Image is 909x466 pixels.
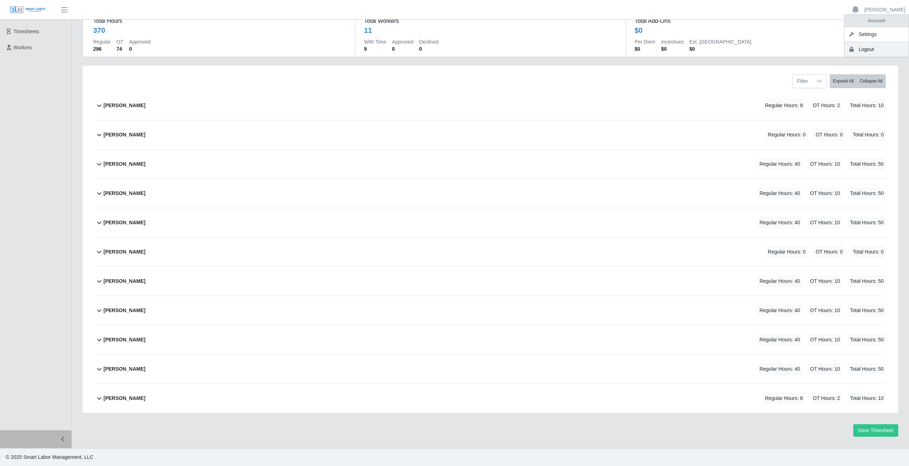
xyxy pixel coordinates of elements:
[757,334,802,346] span: Regular Hours: 40
[848,392,886,404] span: Total Hours: 10
[95,237,886,266] button: [PERSON_NAME] Regular Hours: 0 OT Hours: 0 Total Hours: 0
[757,158,802,170] span: Regular Hours: 40
[6,454,93,460] span: © 2025 Smart Labor Management, LLC
[808,363,842,375] span: OT Hours: 10
[763,392,805,404] span: Regular Hours: 8
[814,246,845,258] span: OT Hours: 0
[811,100,842,111] span: OT Hours: 2
[635,38,655,45] dt: Per Diem
[93,25,105,35] div: 370
[757,217,802,229] span: Regular Hours: 40
[419,45,439,52] dd: 0
[851,246,886,258] span: Total Hours: 0
[104,336,145,344] b: [PERSON_NAME]
[104,365,145,373] b: [PERSON_NAME]
[104,248,145,256] b: [PERSON_NAME]
[392,38,414,45] dt: Approved
[757,363,802,375] span: Regular Hours: 40
[95,120,886,149] button: [PERSON_NAME] Regular Hours: 0 OT Hours: 0 Total Hours: 0
[95,150,886,179] button: [PERSON_NAME] Regular Hours: 40 OT Hours: 10 Total Hours: 50
[635,25,643,35] div: $0
[95,179,886,208] button: [PERSON_NAME] Regular Hours: 40 OT Hours: 10 Total Hours: 50
[14,29,39,34] span: Timesheets
[104,277,145,285] b: [PERSON_NAME]
[364,38,386,45] dt: With Time
[763,100,805,111] span: Regular Hours: 8
[808,305,842,316] span: OT Hours: 10
[793,75,812,88] span: Filter
[766,129,808,141] span: Regular Hours: 0
[95,296,886,325] button: [PERSON_NAME] Regular Hours: 40 OT Hours: 10 Total Hours: 50
[116,38,123,45] dt: OT
[844,42,909,57] a: Logout
[808,275,842,287] span: OT Hours: 10
[104,307,145,314] b: [PERSON_NAME]
[104,160,145,168] b: [PERSON_NAME]
[830,74,886,88] div: bulk actions
[811,392,842,404] span: OT Hours: 2
[830,74,857,88] button: Expand All
[848,187,886,199] span: Total Hours: 50
[104,102,145,109] b: [PERSON_NAME]
[868,18,885,23] strong: Account
[844,27,909,42] a: Settings
[364,25,372,35] div: 11
[93,38,111,45] dt: Regular
[757,305,802,316] span: Regular Hours: 40
[10,6,46,14] img: SLM Logo
[419,38,439,45] dt: Declined
[95,267,886,296] button: [PERSON_NAME] Regular Hours: 40 OT Hours: 10 Total Hours: 50
[808,217,842,229] span: OT Hours: 10
[364,17,617,25] dt: Total Workers
[95,325,886,354] button: [PERSON_NAME] Regular Hours: 40 OT Hours: 10 Total Hours: 50
[848,275,886,287] span: Total Hours: 50
[14,45,32,50] span: Workers
[848,217,886,229] span: Total Hours: 50
[104,395,145,402] b: [PERSON_NAME]
[661,38,684,45] dt: Incentives
[856,74,886,88] button: Collapse All
[848,334,886,346] span: Total Hours: 50
[93,45,111,52] dd: 296
[848,158,886,170] span: Total Hours: 50
[95,208,886,237] button: [PERSON_NAME] Regular Hours: 40 OT Hours: 10 Total Hours: 50
[864,6,905,14] a: [PERSON_NAME]
[808,334,842,346] span: OT Hours: 10
[757,187,802,199] span: Regular Hours: 40
[392,45,414,52] dd: 0
[848,363,886,375] span: Total Hours: 50
[853,424,898,437] button: Save Timesheet
[635,45,655,52] dd: $0
[104,219,145,226] b: [PERSON_NAME]
[661,45,684,52] dd: $0
[689,45,751,52] dd: $0
[104,190,145,197] b: [PERSON_NAME]
[95,91,886,120] button: [PERSON_NAME] Regular Hours: 8 OT Hours: 2 Total Hours: 10
[116,45,123,52] dd: 74
[766,246,808,258] span: Regular Hours: 0
[93,17,346,25] dt: Total Hours
[851,129,886,141] span: Total Hours: 0
[808,187,842,199] span: OT Hours: 10
[848,305,886,316] span: Total Hours: 50
[848,100,886,111] span: Total Hours: 10
[95,355,886,384] button: [PERSON_NAME] Regular Hours: 40 OT Hours: 10 Total Hours: 50
[808,158,842,170] span: OT Hours: 10
[364,45,386,52] dd: 9
[635,17,888,25] dt: Total Add-Ons
[814,129,845,141] span: OT Hours: 0
[104,131,145,139] b: [PERSON_NAME]
[129,45,150,52] dd: 0
[757,275,802,287] span: Regular Hours: 40
[129,38,150,45] dt: Approved
[95,384,886,413] button: [PERSON_NAME] Regular Hours: 8 OT Hours: 2 Total Hours: 10
[689,38,751,45] dt: Est. [GEOGRAPHIC_DATA]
